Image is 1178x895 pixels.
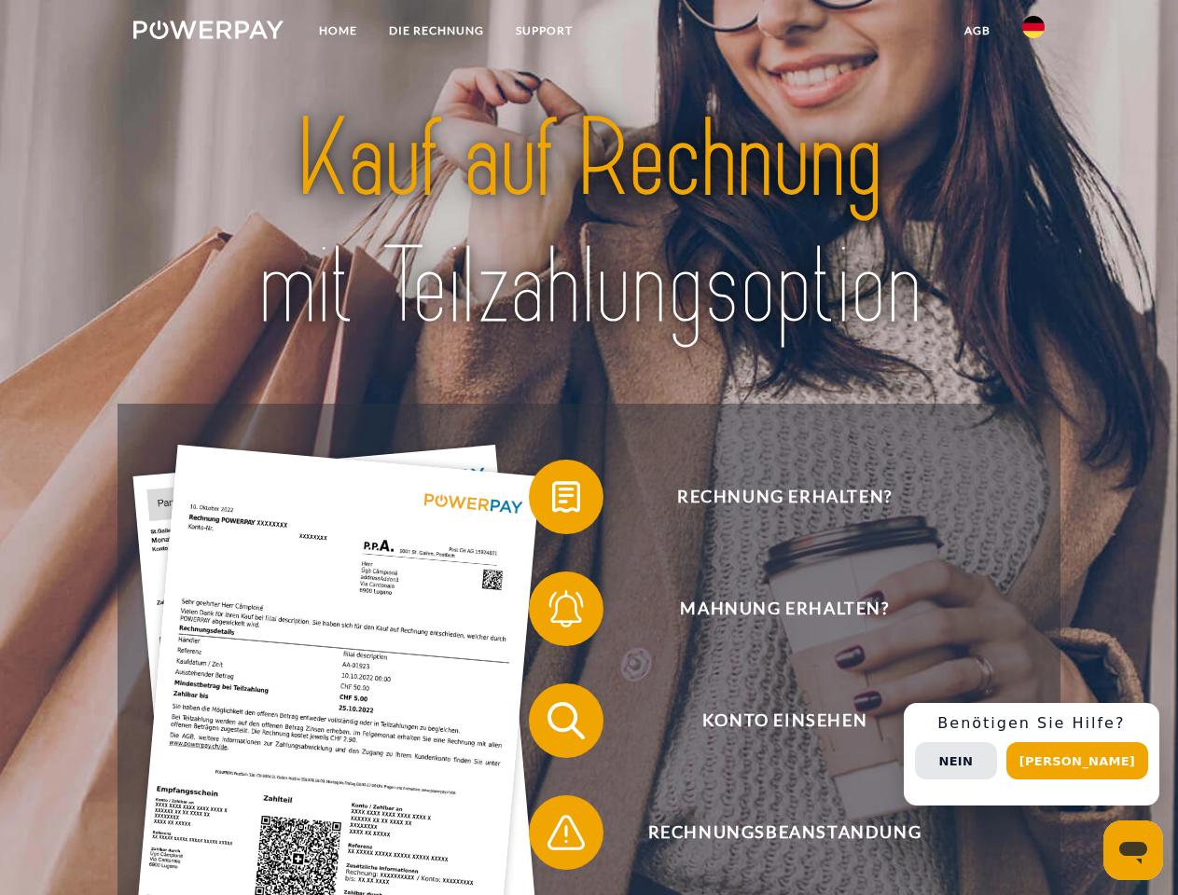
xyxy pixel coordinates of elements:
a: DIE RECHNUNG [373,14,500,48]
h3: Benötigen Sie Hilfe? [915,714,1148,733]
img: qb_search.svg [543,697,589,744]
button: Mahnung erhalten? [529,571,1014,646]
button: Konto einsehen [529,683,1014,758]
div: Schnellhilfe [904,703,1159,805]
img: qb_bell.svg [543,585,589,632]
img: de [1022,16,1045,38]
img: title-powerpay_de.svg [178,89,1000,357]
button: Rechnungsbeanstandung [529,795,1014,870]
button: Nein [915,742,997,779]
button: Rechnung erhalten? [529,460,1014,534]
iframe: Schaltfläche zum Öffnen des Messaging-Fensters [1103,820,1163,880]
span: Rechnungsbeanstandung [556,795,1013,870]
img: qb_bill.svg [543,474,589,520]
img: qb_warning.svg [543,809,589,856]
a: Home [303,14,373,48]
button: [PERSON_NAME] [1006,742,1148,779]
img: logo-powerpay-white.svg [133,21,284,39]
a: SUPPORT [500,14,589,48]
span: Konto einsehen [556,683,1013,758]
a: agb [949,14,1006,48]
span: Rechnung erhalten? [556,460,1013,534]
span: Mahnung erhalten? [556,571,1013,646]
